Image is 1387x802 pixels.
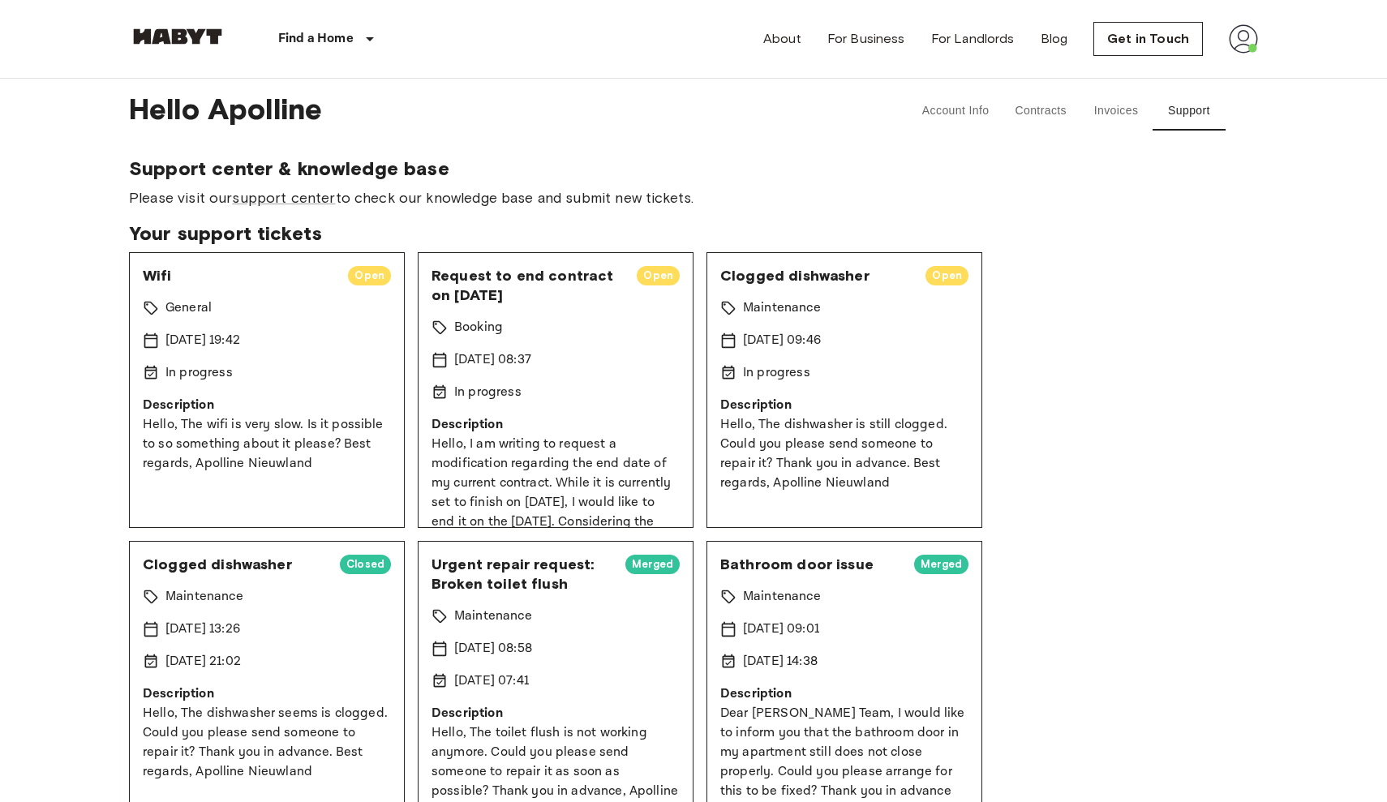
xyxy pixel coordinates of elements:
[165,331,240,350] p: [DATE] 19:42
[129,221,1258,246] span: Your support tickets
[720,684,968,704] p: Description
[454,607,532,626] p: Maintenance
[348,268,391,284] span: Open
[743,298,821,318] p: Maintenance
[129,92,864,131] span: Hello Apolline
[637,268,680,284] span: Open
[1153,92,1226,131] button: Support
[432,266,624,305] span: Request to end contract on [DATE]
[763,29,801,49] a: About
[165,363,233,383] p: In progress
[931,29,1015,49] a: For Landlords
[720,396,968,415] p: Description
[1093,22,1203,56] a: Get in Touch
[432,415,680,435] p: Description
[143,415,391,474] p: Hello, The wifi is very slow. Is it possible to so something about it please? Best regards, Apoll...
[1080,92,1153,131] button: Invoices
[454,671,529,691] p: [DATE] 07:41
[165,652,241,671] p: [DATE] 21:02
[454,350,531,370] p: [DATE] 08:37
[743,587,821,607] p: Maintenance
[743,620,819,639] p: [DATE] 09:01
[1041,29,1068,49] a: Blog
[914,556,968,573] span: Merged
[432,704,680,723] p: Description
[743,363,810,383] p: In progress
[432,555,612,594] span: Urgent repair request: Broken toilet flush
[143,396,391,415] p: Description
[743,331,821,350] p: [DATE] 09:46
[129,157,1258,181] span: Support center & knowledge base
[129,28,226,45] img: Habyt
[625,556,680,573] span: Merged
[165,298,212,318] p: General
[143,704,391,782] p: Hello, The dishwasher seems is clogged. Could you please send someone to repair it? Thank you in ...
[278,29,354,49] p: Find a Home
[743,652,818,671] p: [DATE] 14:38
[232,189,335,207] a: support center
[454,639,532,658] p: [DATE] 08:58
[165,620,240,639] p: [DATE] 13:26
[129,187,1258,208] span: Please visit our to check our knowledge base and submit new tickets.
[720,266,912,285] span: Clogged dishwasher
[143,684,391,704] p: Description
[827,29,905,49] a: For Business
[925,268,968,284] span: Open
[143,266,335,285] span: Wifi
[1002,92,1080,131] button: Contracts
[340,556,391,573] span: Closed
[143,555,327,574] span: Clogged dishwasher
[454,318,503,337] p: Booking
[432,435,680,629] p: Hello, I am writing to request a modification regarding the end date of my current contract. Whil...
[720,555,901,574] span: Bathroom door issue
[720,415,968,493] p: Hello, The dishwasher is still clogged. Could you please send someone to repair it? Thank you in ...
[909,92,1003,131] button: Account Info
[1229,24,1258,54] img: avatar
[454,383,522,402] p: In progress
[165,587,243,607] p: Maintenance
